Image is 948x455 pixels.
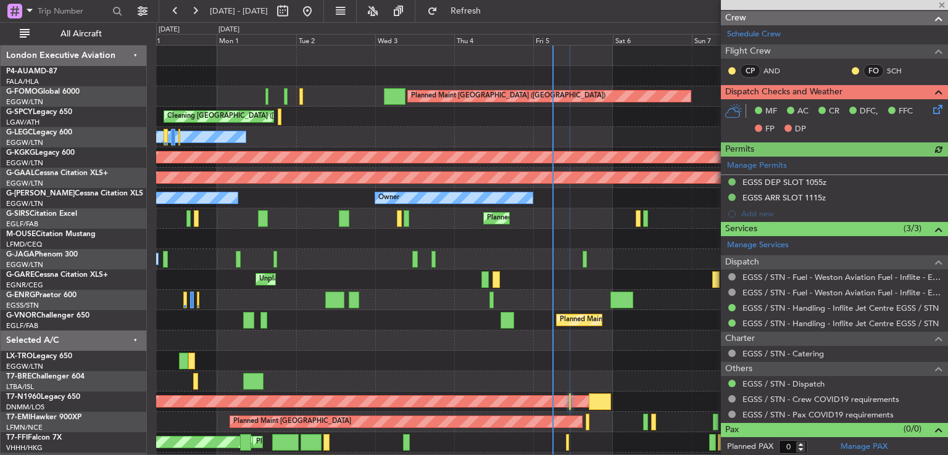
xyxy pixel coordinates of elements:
a: EGSS/STN [6,301,39,310]
span: Dispatch Checks and Weather [725,85,842,99]
span: T7-FFI [6,434,28,441]
span: Services [725,222,757,236]
a: EGGW/LTN [6,260,43,269]
a: EGSS / STN - Dispatch [742,379,825,389]
span: G-[PERSON_NAME] [6,190,75,197]
a: AND [763,65,791,76]
div: Planned Maint [GEOGRAPHIC_DATA] ([GEOGRAPHIC_DATA] Intl) [256,433,462,451]
div: FO [863,64,884,78]
span: G-SPCY [6,109,33,116]
span: FP [765,123,775,136]
span: G-FOMO [6,88,38,96]
span: Refresh [440,7,492,15]
span: DP [795,123,806,136]
a: SCH [887,65,915,76]
button: Refresh [422,1,496,21]
a: EGNR/CEG [6,281,43,290]
span: Flight Crew [725,44,771,59]
span: LX-TRO [6,353,33,360]
a: EGGW/LTN [6,179,43,188]
div: Wed 3 [375,34,454,45]
div: Cleaning [GEOGRAPHIC_DATA] ([PERSON_NAME] Intl) [167,107,341,126]
a: Manage PAX [841,441,888,453]
a: EGGW/LTN [6,97,43,107]
div: Planned Maint [GEOGRAPHIC_DATA] [233,412,351,431]
span: (3/3) [904,222,921,235]
a: P4-AUAMD-87 [6,68,57,75]
a: G-ENRGPraetor 600 [6,292,77,299]
a: EGGW/LTN [6,158,43,168]
div: Sun 7 [692,34,771,45]
a: G-SIRSCitation Excel [6,210,77,218]
a: EGGW/LTN [6,362,43,371]
span: G-GAAL [6,170,35,177]
a: G-KGKGLegacy 600 [6,149,75,157]
span: T7-BRE [6,373,31,380]
span: T7-EMI [6,414,30,421]
input: Trip Number [38,2,109,20]
span: T7-N1960 [6,393,41,401]
a: EGSS / STN - Fuel - Weston Aviation Fuel - Inflite - EGSS / STN [742,287,942,298]
span: P4-AUA [6,68,34,75]
a: T7-EMIHawker 900XP [6,414,81,421]
span: Dispatch [725,255,759,269]
a: EGSS / STN - Handling - Inflite Jet Centre EGSS / STN [742,303,939,313]
label: Planned PAX [727,441,773,453]
a: DNMM/LOS [6,403,44,412]
a: EGLF/FAB [6,219,38,229]
span: AC [797,105,809,118]
a: G-GAALCessna Citation XLS+ [6,170,108,177]
div: Fri 5 [533,34,612,45]
a: EGGW/LTN [6,199,43,208]
a: VHHH/HKG [6,443,43,453]
span: Pax [725,423,739,437]
div: [DATE] [159,25,180,35]
span: Others [725,362,752,376]
a: G-GARECessna Citation XLS+ [6,271,108,279]
span: (0/0) [904,422,921,435]
div: Thu 4 [454,34,533,45]
div: [DATE] [218,25,239,35]
div: Mon 1 [217,34,296,45]
div: Planned Maint [GEOGRAPHIC_DATA] ([GEOGRAPHIC_DATA]) [560,311,754,329]
span: G-ENRG [6,292,35,299]
a: Manage Services [727,239,789,252]
div: Sat 6 [613,34,692,45]
div: Planned Maint [GEOGRAPHIC_DATA] ([GEOGRAPHIC_DATA]) [487,209,681,227]
span: FFC [899,105,913,118]
div: Tue 2 [296,34,375,45]
a: LX-TROLegacy 650 [6,353,72,360]
span: G-JAGA [6,251,35,258]
a: G-[PERSON_NAME]Cessna Citation XLS [6,190,143,197]
a: T7-BREChallenger 604 [6,373,85,380]
a: EGSS / STN - Crew COVID19 requirements [742,394,899,404]
a: EGSS / STN - Fuel - Weston Aviation Fuel - Inflite - EGSS / STN [742,272,942,282]
a: T7-N1960Legacy 650 [6,393,80,401]
span: Charter [725,332,755,346]
a: Schedule Crew [727,28,781,41]
div: Unplanned Maint [PERSON_NAME] [259,270,371,289]
a: G-LEGCLegacy 600 [6,129,72,136]
a: EGLF/FAB [6,321,38,330]
a: G-SPCYLegacy 650 [6,109,72,116]
a: FALA/HLA [6,77,39,86]
a: EGSS / STN - Pax COVID19 requirements [742,409,894,420]
a: G-VNORChallenger 650 [6,312,89,319]
span: G-VNOR [6,312,36,319]
div: CP [740,64,760,78]
span: G-KGKG [6,149,35,157]
a: LGAV/ATH [6,118,39,127]
a: LTBA/ISL [6,382,34,391]
div: Owner [378,189,399,207]
span: G-SIRS [6,210,30,218]
a: LFMD/CEQ [6,240,42,249]
span: DFC, [860,105,878,118]
span: G-LEGC [6,129,33,136]
a: M-OUSECitation Mustang [6,231,96,238]
span: MF [765,105,777,118]
span: All Aircraft [32,30,130,38]
span: G-GARE [6,271,35,279]
span: [DATE] - [DATE] [210,6,268,17]
a: EGSS / STN - Handling - Inflite Jet Centre EGSS / STN [742,318,939,329]
a: LFMN/NCE [6,423,43,432]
